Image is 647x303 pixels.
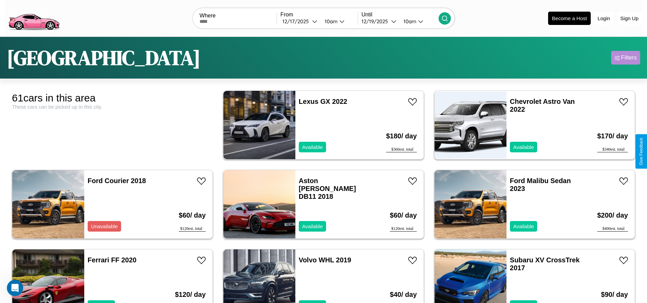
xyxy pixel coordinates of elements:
h3: $ 180 / day [386,125,417,147]
button: 10am [319,18,357,25]
div: These cars can be picked up in this city. [12,104,213,110]
button: 10am [398,18,439,25]
label: Where [200,13,277,19]
h3: $ 170 / day [597,125,628,147]
div: $ 360 est. total [386,147,417,152]
label: Until [362,12,439,18]
label: From [280,12,357,18]
div: $ 120 est. total [390,226,417,232]
p: Available [513,142,534,152]
a: Ferrari FF 2020 [88,256,136,264]
div: 10am [321,18,339,25]
h1: [GEOGRAPHIC_DATA] [7,44,201,72]
div: 12 / 19 / 2025 [362,18,391,25]
img: logo [5,3,62,32]
a: Subaru XV CrossTrek 2017 [510,256,580,272]
a: Aston [PERSON_NAME] DB11 2018 [299,177,356,200]
h3: $ 60 / day [390,205,417,226]
button: 12/17/2025 [280,18,319,25]
a: Lexus GX 2022 [299,98,347,105]
div: Filters [621,54,637,61]
p: Available [513,222,534,231]
div: $ 340 est. total [597,147,628,152]
div: 12 / 17 / 2025 [282,18,312,25]
p: Available [302,222,323,231]
h3: $ 200 / day [597,205,628,226]
div: Give Feedback [639,138,644,165]
p: Available [302,142,323,152]
div: $ 400 est. total [597,226,628,232]
a: Ford Courier 2018 [88,177,146,184]
div: $ 120 est. total [179,226,206,232]
a: Ford Malibu Sedan 2023 [510,177,571,192]
button: Become a Host [548,12,591,25]
button: Filters [611,51,640,65]
a: Chevrolet Astro Van 2022 [510,98,575,113]
p: Unavailable [91,222,118,231]
h3: $ 60 / day [179,205,206,226]
div: 10am [400,18,418,25]
button: Login [594,12,614,25]
iframe: Intercom live chat [7,280,23,296]
button: Sign Up [617,12,642,25]
div: 61 cars in this area [12,92,213,104]
a: Volvo WHL 2019 [299,256,351,264]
